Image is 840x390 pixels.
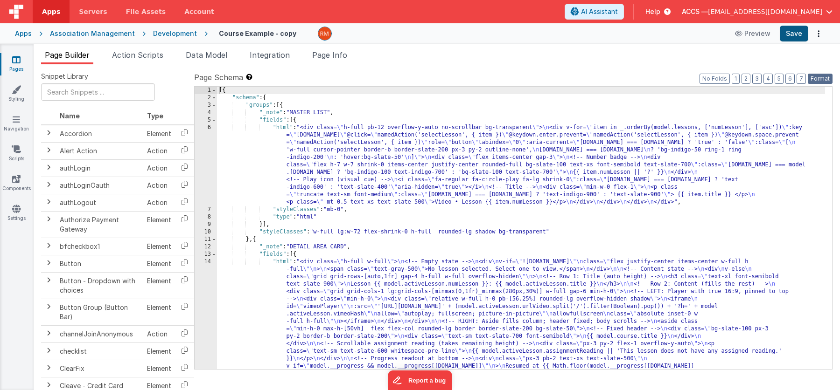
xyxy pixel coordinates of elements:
[42,7,60,16] span: Apps
[147,112,163,120] span: Type
[56,177,143,194] td: authLoginOauth
[808,74,833,84] button: Format
[775,74,784,84] button: 5
[729,26,776,41] button: Preview
[112,50,163,60] span: Action Scripts
[79,7,107,16] span: Servers
[812,27,825,40] button: Options
[56,238,143,255] td: bfcheckbox1
[143,194,175,211] td: Action
[195,228,217,236] div: 10
[56,272,143,299] td: Button - Dropdown with choices
[143,142,175,159] td: Action
[780,26,808,41] button: Save
[143,299,175,325] td: Element
[56,211,143,238] td: Authorize Payment Gateway
[50,29,135,38] div: Association Management
[41,72,88,81] span: Snippet Library
[195,258,217,385] div: 14
[56,194,143,211] td: authLogout
[186,50,227,60] span: Data Model
[219,30,296,37] h4: Course Example - copy
[194,72,243,83] span: Page Schema
[742,74,750,84] button: 2
[153,29,197,38] div: Development
[143,325,175,342] td: Action
[682,7,833,16] button: ACCS — [EMAIL_ADDRESS][DOMAIN_NAME]
[195,213,217,221] div: 8
[195,243,217,251] div: 12
[126,7,166,16] span: File Assets
[732,74,740,84] button: 1
[388,370,452,390] iframe: Marker.io feedback button
[318,27,331,40] img: 1e10b08f9103151d1000344c2f9be56b
[682,7,708,16] span: ACCS —
[565,4,624,20] button: AI Assistant
[143,360,175,377] td: Element
[708,7,822,16] span: [EMAIL_ADDRESS][DOMAIN_NAME]
[312,50,347,60] span: Page Info
[700,74,730,84] button: No Folds
[56,299,143,325] td: Button Group (Button Bar)
[797,74,806,84] button: 7
[143,125,175,143] td: Element
[195,124,217,206] div: 6
[195,94,217,102] div: 2
[45,50,90,60] span: Page Builder
[60,112,80,120] span: Name
[581,7,618,16] span: AI Assistant
[195,109,217,116] div: 4
[56,125,143,143] td: Accordion
[143,177,175,194] td: Action
[143,342,175,360] td: Element
[195,116,217,124] div: 5
[143,272,175,299] td: Element
[56,360,143,377] td: ClearFix
[56,342,143,360] td: checklist
[195,236,217,243] div: 11
[143,159,175,177] td: Action
[56,159,143,177] td: authLogin
[143,255,175,272] td: Element
[143,238,175,255] td: Element
[752,74,762,84] button: 3
[56,255,143,272] td: Button
[195,251,217,258] div: 13
[645,7,660,16] span: Help
[195,221,217,228] div: 9
[41,83,155,101] input: Search Snippets ...
[195,87,217,94] div: 1
[785,74,795,84] button: 6
[56,142,143,159] td: Alert Action
[56,325,143,342] td: channelJoinAnonymous
[250,50,290,60] span: Integration
[195,206,217,213] div: 7
[143,211,175,238] td: Element
[195,102,217,109] div: 3
[15,29,32,38] div: Apps
[763,74,773,84] button: 4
